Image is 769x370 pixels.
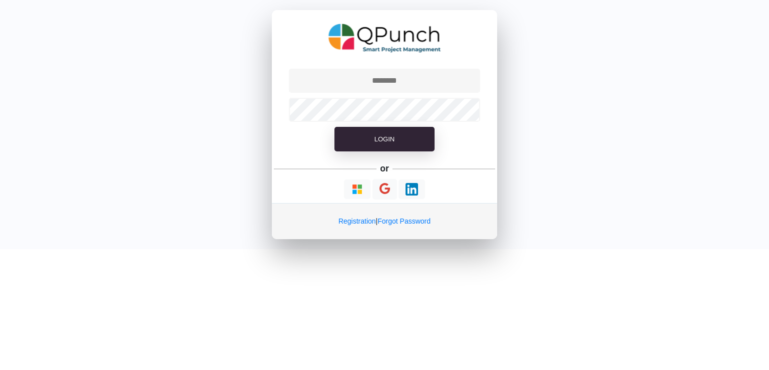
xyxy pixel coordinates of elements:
a: Registration [338,217,376,225]
img: QPunch [328,20,441,56]
span: Login [374,135,395,143]
button: Login [334,127,435,152]
img: Loading... [351,183,363,196]
img: Loading... [406,183,418,196]
h5: or [378,161,391,175]
button: Continue With Google [372,179,397,200]
button: Continue With LinkedIn [399,179,425,199]
div: | [272,203,497,239]
a: Forgot Password [377,217,431,225]
button: Continue With Microsoft Azure [344,179,370,199]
